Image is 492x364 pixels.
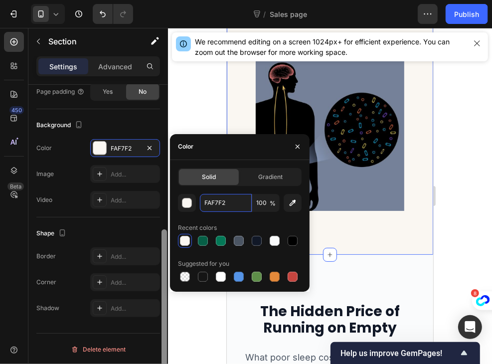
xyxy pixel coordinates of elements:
[71,344,126,356] div: Delete element
[111,170,158,179] div: Add...
[36,342,160,358] button: Delete element
[227,28,433,364] iframe: Design area
[49,61,77,72] p: Settings
[103,87,113,96] span: Yes
[36,119,85,132] div: Background
[36,170,54,179] div: Image
[36,227,68,240] div: Shape
[36,278,56,287] div: Corner
[259,173,283,182] span: Gradient
[36,195,52,204] div: Video
[36,87,85,96] div: Page padding
[36,304,59,313] div: Shadow
[458,315,482,339] div: Open Intercom Messenger
[195,36,466,57] div: We recommend editing on a screen 1024px+ for efficient experience. You can zoom out the browser f...
[178,223,217,232] div: Recent colors
[111,304,158,313] div: Add...
[178,142,193,151] div: Color
[340,347,470,359] button: Show survey - Help us improve GemPages!
[36,252,56,261] div: Border
[7,322,199,351] div: Rich Text Editor. Editing area: main
[98,61,132,72] p: Advanced
[270,199,276,208] span: %
[340,349,458,358] span: Help us improve GemPages!
[111,278,158,287] div: Add...
[111,196,158,205] div: Add...
[111,144,140,153] div: FAF7F2
[7,182,24,190] div: Beta
[111,252,158,261] div: Add...
[139,87,147,96] span: No
[8,323,198,350] p: What poor sleep costs high-performing men:
[200,194,252,212] input: Eg: FFFFFF
[270,9,308,19] span: Sales page
[202,173,216,182] span: Solid
[93,4,133,24] div: Undo/Redo
[36,144,52,153] div: Color
[264,9,266,19] span: /
[48,35,130,47] p: Section
[178,259,229,268] div: Suggested for you
[454,9,479,19] div: Publish
[9,106,24,114] div: 450
[446,4,488,24] button: Publish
